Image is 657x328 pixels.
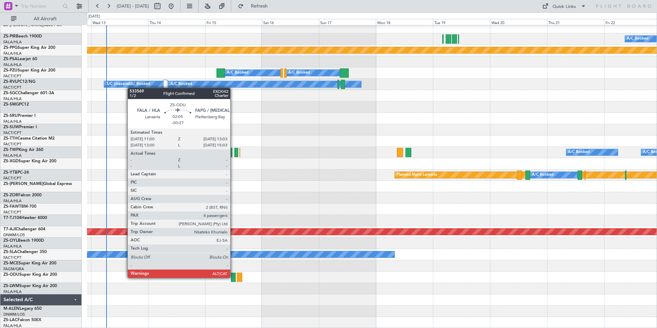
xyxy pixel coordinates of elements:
[3,80,35,84] a: ZS-RVLPC12/NG
[245,4,274,9] span: Refresh
[3,91,18,95] span: ZS-SGC
[3,273,19,277] span: ZS-ODU
[490,19,547,25] div: Wed 20
[3,193,18,197] span: ZS-ZOR
[3,216,21,220] span: T7-TJ104
[568,147,590,157] div: A/C Booked
[117,3,149,9] span: [DATE] - [DATE]
[3,114,35,118] a: ZS-SRUPremier I
[3,91,54,95] a: ZS-SGCChallenger 601-3A
[3,46,55,50] a: ZS-PPGSuper King Air 200
[88,14,100,20] div: [DATE]
[3,198,22,204] a: FALA/HLA
[3,148,43,152] a: ZS-TWPKing Air 260
[18,17,73,21] span: All Aircraft
[288,68,310,78] div: A/C Booked
[3,266,24,272] a: FAGM/QRA
[262,19,319,25] div: Sat 16
[3,244,22,249] a: FALA/HLA
[3,102,29,107] a: ZS-SMGPC12
[21,1,60,11] input: Trip Number
[539,1,590,12] button: Quick Links
[3,57,18,61] span: ZS-PSA
[129,79,150,89] div: A/C Booked
[3,261,56,265] a: ZS-MCESuper King Air 200
[3,142,21,147] a: FACT/CPT
[3,171,29,175] a: ZS-YTBPC-24
[3,34,42,39] a: ZS-PIRBeech 1900D
[170,79,192,89] div: A/C Booked
[3,57,37,61] a: ZS-PSALearjet 60
[3,250,47,254] a: ZS-SLAChallenger 350
[3,125,19,129] span: ZS-SUW
[319,19,376,25] div: Sun 17
[8,13,75,24] button: All Aircraft
[3,261,19,265] span: ZS-MCE
[3,46,18,50] span: ZS-PPG
[3,148,19,152] span: ZS-TWP
[3,289,22,294] a: FALA/HLA
[397,170,437,180] div: Planned Maint Lanseria
[3,96,22,101] a: FALA/HLA
[3,182,43,186] span: ZS-[PERSON_NAME]
[627,34,648,44] div: A/C Booked
[3,51,22,56] a: FALA/HLA
[3,68,55,73] a: ZS-PZUSuper King Air 200
[3,232,25,238] a: DNMM/LOS
[3,34,16,39] span: ZS-PIR
[3,68,18,73] span: ZS-PZU
[3,125,37,129] a: ZS-SUWPremier I
[148,19,205,25] div: Thu 14
[176,249,197,260] div: A/C Booked
[532,170,554,180] div: A/C Booked
[235,1,276,12] button: Refresh
[91,19,148,25] div: Wed 13
[3,239,18,243] span: ZS-OYL
[3,250,17,254] span: ZS-SLA
[3,130,21,135] a: FACT/CPT
[106,79,134,89] div: A/C Unavailable
[3,153,22,158] a: FALA/HLA
[3,80,17,84] span: ZS-RVL
[3,182,72,186] a: ZS-[PERSON_NAME]Global Express
[3,74,21,79] a: FACT/CPT
[3,255,21,260] a: FACT/CPT
[3,159,56,163] a: ZS-XGDSuper King Air 200
[3,176,21,181] a: FACT/CPT
[3,284,19,288] span: ZS-LWM
[3,193,42,197] a: ZS-ZORFalcon 2000
[3,307,20,311] span: M-ALEN
[3,312,25,317] a: DNMM/LOS
[3,159,19,163] span: ZS-XGD
[3,273,57,277] a: ZS-ODUSuper King Air 200
[3,62,22,67] a: FALA/HLA
[3,136,55,141] a: ZS-TTHCessna Citation M2
[227,68,248,78] div: A/C Booked
[3,205,36,209] a: ZS-FAWTBM-700
[3,205,19,209] span: ZS-FAW
[3,119,22,124] a: FALA/HLA
[553,3,576,10] div: Quick Links
[205,19,262,25] div: Fri 15
[3,227,45,231] a: T7-AJIChallenger 604
[3,114,18,118] span: ZS-SRU
[3,216,47,220] a: T7-TJ104Hawker 4000
[3,318,18,322] span: ZS-LAC
[3,85,21,90] a: FACT/CPT
[3,307,42,311] a: M-ALENLegacy 650
[3,40,22,45] a: FALA/HLA
[376,19,433,25] div: Mon 18
[3,284,57,288] a: ZS-LWMSuper King Air 200
[433,19,490,25] div: Tue 19
[547,19,604,25] div: Thu 21
[3,102,19,107] span: ZS-SMG
[3,239,44,243] a: ZS-OYLBeech 1900D
[3,210,21,215] a: FACT/CPT
[3,227,16,231] span: T7-AJI
[3,171,18,175] span: ZS-YTB
[3,318,41,322] a: ZS-LACFalcon 50EX
[3,136,18,141] span: ZS-TTH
